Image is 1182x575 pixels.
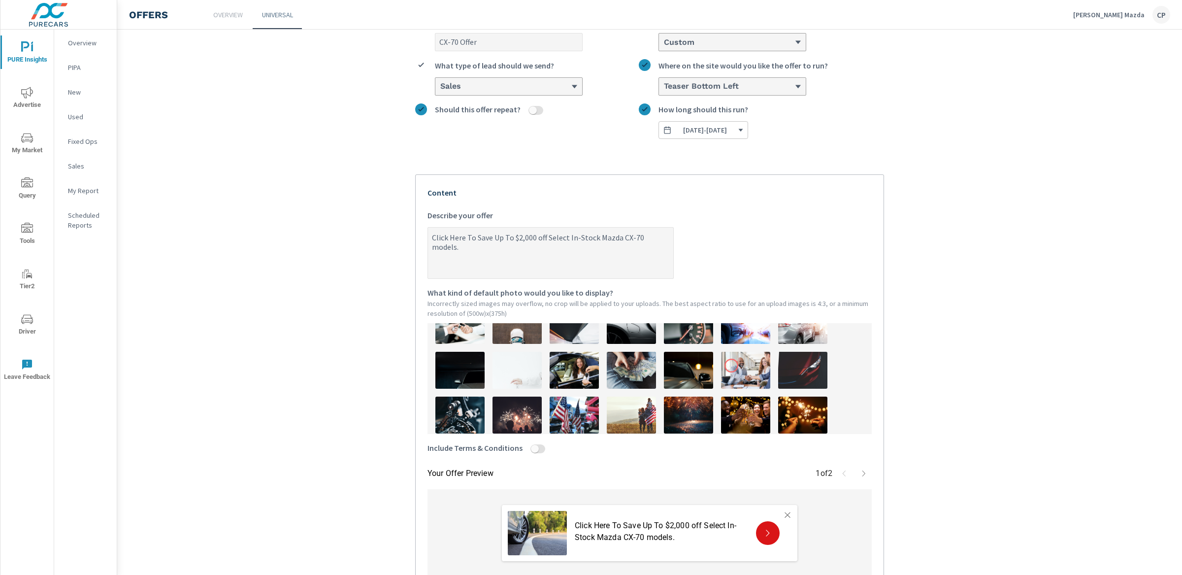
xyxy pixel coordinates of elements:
input: What type of lead should we send? [439,82,440,91]
img: description [778,397,827,434]
button: Should this offer repeat? [529,106,537,115]
button: Include Terms & Conditions [531,444,539,453]
span: Tools [3,223,51,247]
img: description [435,352,485,389]
p: Incorrectly sized images may overflow, no crop will be applied to your uploads. The best aspect r... [427,299,872,318]
div: Fixed Ops [54,134,117,149]
img: description [435,307,485,344]
img: description [664,352,713,389]
p: Overview [213,10,243,20]
img: description [721,352,770,389]
img: description [778,352,827,389]
div: New [54,85,117,100]
p: Content [427,187,872,199]
span: [DATE] - [DATE] [683,126,727,135]
p: Universal [262,10,293,20]
p: Overview [68,38,109,48]
img: description [492,397,542,434]
p: Click Here To Save Up To $2,000 off Select In-Stock Mazda CX-70 models. [575,520,748,543]
img: description [492,307,542,344]
span: Advertise [3,87,51,111]
img: Vehicle purchase offer! [508,511,567,555]
p: Sales [68,161,109,171]
h4: Offers [129,9,168,21]
div: My Report [54,183,117,198]
span: Tier2 [3,268,51,292]
p: Fixed Ops [68,136,109,146]
img: description [492,352,542,389]
span: Leave Feedback [3,359,51,383]
span: How long should this run? [658,103,748,115]
div: Scheduled Reports [54,208,117,233]
h6: Teaser Bottom Left [664,81,739,91]
span: Describe your offer [427,209,493,221]
span: Driver [3,313,51,338]
div: nav menu [0,30,54,392]
img: description [607,352,656,389]
span: What type of lead should we send? [435,60,554,71]
h6: Sales [440,81,461,91]
textarea: Describe your offer [428,229,673,278]
button: How long should this run? [658,121,748,139]
img: description [664,307,713,344]
p: Scheduled Reports [68,210,109,230]
input: What do you want to call this offer? [435,34,582,51]
p: Your Offer Preview [427,468,493,479]
div: Sales [54,159,117,173]
span: What kind of default photo would you like to display? [427,287,613,299]
div: PIPA [54,60,117,75]
h6: Custom [664,37,694,47]
img: description [550,352,599,389]
div: Overview [54,35,117,50]
p: Used [68,112,109,122]
img: description [550,397,599,434]
img: description [664,397,713,434]
p: New [68,87,109,97]
div: Used [54,109,117,124]
p: 1 of 2 [816,468,832,479]
img: description [550,307,599,344]
div: CP [1152,6,1170,24]
span: Include Terms & Conditions [427,442,523,454]
p: My Report [68,186,109,196]
span: Query [3,177,51,202]
span: PURE Insights [3,41,51,66]
img: description [607,307,656,344]
img: description [778,307,827,344]
img: description [721,397,770,434]
img: description [435,397,485,434]
p: [PERSON_NAME] Mazda [1073,10,1145,19]
span: My Market [3,132,51,156]
p: PIPA [68,63,109,72]
span: Should this offer repeat? [435,103,521,115]
img: description [607,397,656,434]
img: description [721,307,770,344]
span: Where on the site would you like the offer to run? [658,60,828,71]
input: Where on the site would you like the offer to run? [663,82,664,91]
